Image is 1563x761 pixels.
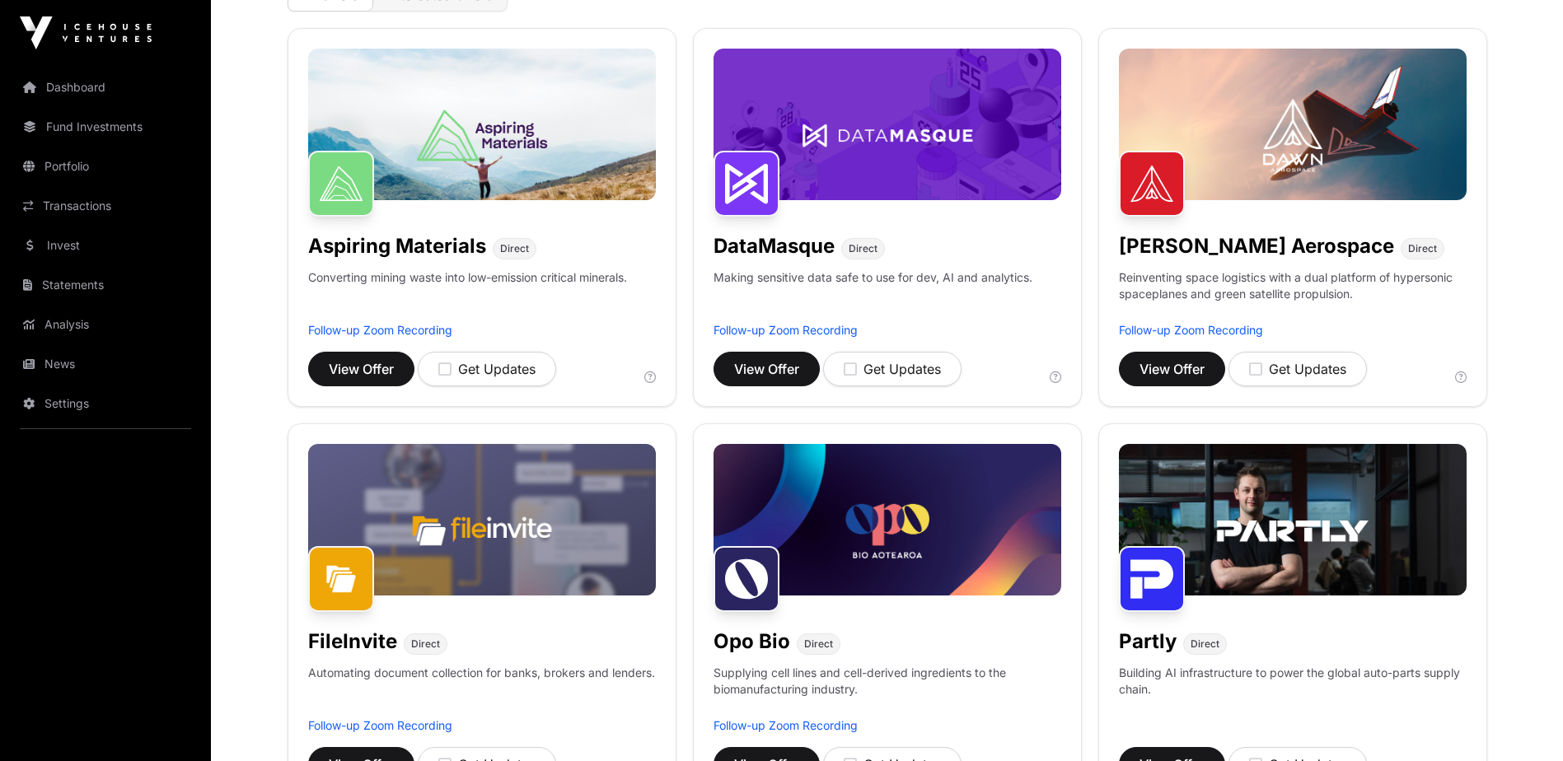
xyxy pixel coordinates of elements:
[714,628,790,655] h1: Opo Bio
[20,16,152,49] img: Icehouse Ventures Logo
[849,242,877,255] span: Direct
[1249,359,1346,379] div: Get Updates
[308,49,656,200] img: Aspiring-Banner.jpg
[1228,352,1367,386] button: Get Updates
[1119,233,1394,259] h1: [PERSON_NAME] Aerospace
[714,151,779,217] img: DataMasque
[714,323,858,337] a: Follow-up Zoom Recording
[308,233,486,259] h1: Aspiring Materials
[714,444,1061,595] img: Opo-Bio-Banner.jpg
[714,233,835,259] h1: DataMasque
[844,359,941,379] div: Get Updates
[13,109,198,145] a: Fund Investments
[500,242,529,255] span: Direct
[1139,359,1205,379] span: View Offer
[1119,546,1185,612] img: Partly
[13,267,198,303] a: Statements
[1119,49,1467,200] img: Dawn-Banner.jpg
[13,69,198,105] a: Dashboard
[13,346,198,382] a: News
[714,269,1032,322] p: Making sensitive data safe to use for dev, AI and analytics.
[1119,628,1177,655] h1: Partly
[13,148,198,184] a: Portfolio
[1119,323,1263,337] a: Follow-up Zoom Recording
[308,628,397,655] h1: FileInvite
[411,637,440,651] span: Direct
[308,718,452,732] a: Follow-up Zoom Recording
[714,352,820,386] button: View Offer
[13,306,198,343] a: Analysis
[823,352,962,386] button: Get Updates
[329,359,394,379] span: View Offer
[1481,682,1563,761] iframe: Chat Widget
[714,546,779,612] img: Opo Bio
[714,665,1061,698] p: Supplying cell lines and cell-derived ingredients to the biomanufacturing industry.
[1119,352,1225,386] button: View Offer
[13,227,198,264] a: Invest
[13,385,198,422] a: Settings
[1119,444,1467,595] img: Partly-Banner.jpg
[308,444,656,595] img: File-Invite-Banner.jpg
[13,188,198,224] a: Transactions
[308,546,374,612] img: FileInvite
[1119,151,1185,217] img: Dawn Aerospace
[1408,242,1437,255] span: Direct
[308,151,374,217] img: Aspiring Materials
[714,49,1061,200] img: DataMasque-Banner.jpg
[1119,665,1467,717] p: Building AI infrastructure to power the global auto-parts supply chain.
[308,665,655,717] p: Automating document collection for banks, brokers and lenders.
[1191,637,1219,651] span: Direct
[714,718,858,732] a: Follow-up Zoom Recording
[308,323,452,337] a: Follow-up Zoom Recording
[438,359,536,379] div: Get Updates
[1119,269,1467,322] p: Reinventing space logistics with a dual platform of hypersonic spaceplanes and green satellite pr...
[734,359,799,379] span: View Offer
[308,352,414,386] button: View Offer
[418,352,556,386] button: Get Updates
[308,269,627,322] p: Converting mining waste into low-emission critical minerals.
[804,637,833,651] span: Direct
